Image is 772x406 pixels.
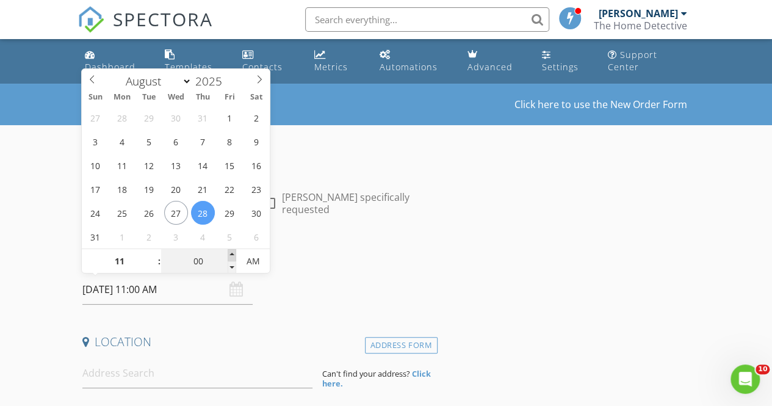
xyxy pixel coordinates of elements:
[164,201,188,225] span: August 27, 2025
[218,177,242,201] span: August 22, 2025
[164,225,188,248] span: September 3, 2025
[192,73,232,89] input: Year
[164,106,188,129] span: July 30, 2025
[463,44,527,79] a: Advanced
[218,201,242,225] span: August 29, 2025
[216,93,243,101] span: Fri
[756,364,770,374] span: 10
[467,61,513,73] div: Advanced
[157,249,161,274] span: :
[282,191,433,216] label: [PERSON_NAME] specifically requested
[375,44,453,79] a: Automations (Basic)
[164,177,188,201] span: August 20, 2025
[218,153,242,177] span: August 15, 2025
[109,93,135,101] span: Mon
[110,129,134,153] span: August 4, 2025
[137,177,161,201] span: August 19, 2025
[245,201,269,225] span: August 30, 2025
[78,16,213,42] a: SPECTORA
[322,368,431,389] strong: Click here.
[85,61,135,73] div: Dashboard
[245,177,269,201] span: August 23, 2025
[84,153,107,177] span: August 10, 2025
[137,153,161,177] span: August 12, 2025
[110,225,134,248] span: September 1, 2025
[164,153,188,177] span: August 13, 2025
[113,6,213,32] span: SPECTORA
[537,44,593,79] a: Settings
[305,7,549,32] input: Search everything...
[110,153,134,177] span: August 11, 2025
[135,93,162,101] span: Tue
[245,153,269,177] span: August 16, 2025
[514,100,687,109] a: Click here to use the New Order Form
[191,153,215,177] span: August 14, 2025
[137,225,161,248] span: September 2, 2025
[242,61,283,73] div: Contacts
[218,129,242,153] span: August 8, 2025
[603,44,692,79] a: Support Center
[731,364,760,394] iframe: Intercom live chat
[191,225,215,248] span: September 4, 2025
[243,93,270,101] span: Sat
[84,106,107,129] span: July 27, 2025
[84,177,107,201] span: August 17, 2025
[245,106,269,129] span: August 2, 2025
[137,129,161,153] span: August 5, 2025
[542,61,579,73] div: Settings
[165,61,212,73] div: Templates
[245,225,269,248] span: September 6, 2025
[82,358,313,388] input: Address Search
[84,201,107,225] span: August 24, 2025
[82,93,109,101] span: Sun
[309,44,365,79] a: Metrics
[380,61,438,73] div: Automations
[608,49,657,73] div: Support Center
[189,93,216,101] span: Thu
[110,201,134,225] span: August 25, 2025
[82,275,253,305] input: Select date
[191,177,215,201] span: August 21, 2025
[78,6,104,33] img: The Best Home Inspection Software - Spectora
[191,129,215,153] span: August 7, 2025
[162,93,189,101] span: Wed
[218,106,242,129] span: August 1, 2025
[594,20,687,32] div: The Home Detective
[236,249,270,274] span: Click to toggle
[365,337,438,353] div: Address Form
[110,177,134,201] span: August 18, 2025
[245,129,269,153] span: August 9, 2025
[599,7,678,20] div: [PERSON_NAME]
[137,106,161,129] span: July 29, 2025
[84,225,107,248] span: August 31, 2025
[191,106,215,129] span: July 31, 2025
[164,129,188,153] span: August 6, 2025
[191,201,215,225] span: August 28, 2025
[322,368,410,379] span: Can't find your address?
[218,225,242,248] span: September 5, 2025
[314,61,348,73] div: Metrics
[84,129,107,153] span: August 3, 2025
[237,44,299,79] a: Contacts
[80,44,151,79] a: Dashboard
[160,44,228,79] a: Templates
[137,201,161,225] span: August 26, 2025
[82,334,433,350] h4: Location
[110,106,134,129] span: July 28, 2025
